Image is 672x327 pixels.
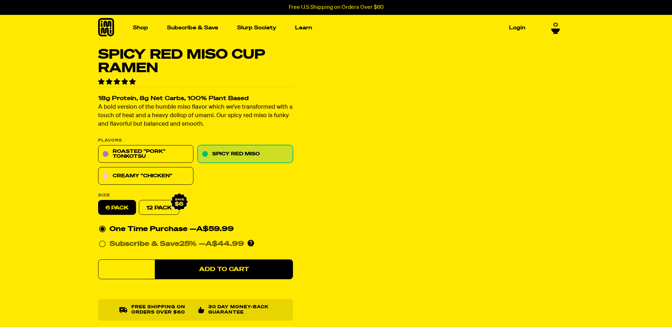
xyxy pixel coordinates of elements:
div: — [199,239,244,250]
label: 6 pack [98,200,136,215]
p: Free shipping on orders over $60 [131,305,192,315]
div: Subscribe & Save [109,239,197,250]
span: A$44.99 [205,241,244,248]
a: 12 Pack [139,200,179,215]
p: A bold version of the humble miso flavor which we’ve transformed with a touch of heat and a heavy... [98,103,293,129]
a: Learn [292,22,315,33]
a: Roasted "Pork" Tonkotsu [98,145,193,163]
span: Add to Cart [199,266,249,272]
a: Shop [130,22,151,33]
div: — [190,224,234,235]
h1: Spicy Red Miso Cup Ramen [98,48,293,75]
p: 30 Day Money-Back Guarantee [208,305,272,315]
div: One Time Purchase [99,224,292,235]
a: Creamy "Chicken" [98,167,193,185]
a: Slurp Society [234,22,279,33]
h2: 18g Protein, 8g Net Carbs, 100% Plant Based [98,96,293,102]
a: Subscribe & Save [164,22,221,33]
span: 4.90 stars [98,79,137,85]
span: 0 [553,21,558,27]
label: Size [98,194,293,197]
a: Login [506,22,528,33]
span: A$59.99 [196,226,234,233]
p: Free U.S Shipping on Orders Over $60 [289,4,384,11]
a: 0 [551,21,560,33]
nav: Main navigation [130,15,528,41]
span: 25% [179,241,197,248]
button: Add to Cart [155,260,293,280]
p: Flavors [98,139,293,143]
a: Spicy Red Miso [198,145,293,163]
